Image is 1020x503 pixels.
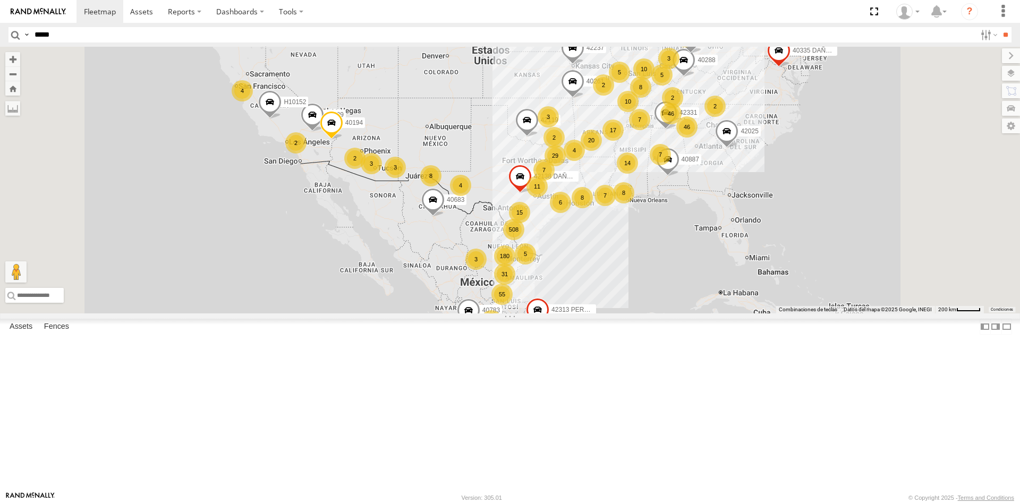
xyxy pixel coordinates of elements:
[581,130,602,151] div: 20
[5,101,20,116] label: Measure
[650,144,671,165] div: 7
[420,165,441,186] div: 8
[1002,118,1020,133] label: Map Settings
[543,127,565,148] div: 2
[602,120,624,141] div: 17
[741,128,758,135] span: 42025
[908,495,1014,501] div: © Copyright 2025 -
[704,96,726,117] div: 2
[630,76,651,98] div: 8
[465,249,487,270] div: 3
[938,306,956,312] span: 200 km
[515,243,536,265] div: 5
[526,176,548,197] div: 11
[503,219,524,240] div: 508
[491,284,513,305] div: 55
[550,192,571,213] div: 6
[385,157,406,178] div: 3
[586,45,604,52] span: 42237
[980,319,990,334] label: Dock Summary Table to the Left
[844,306,932,312] span: Datos del mapa ©2025 Google, INEGI
[779,306,837,313] button: Combinaciones de teclas
[586,78,604,85] span: 40261
[961,3,978,20] i: ?
[633,58,654,80] div: 10
[617,152,638,174] div: 14
[284,98,306,106] span: H10152
[609,62,630,83] div: 5
[462,495,502,501] div: Version: 305.01
[679,109,697,117] span: 42331
[534,173,581,181] span: 42138 DAÑADO
[6,492,55,503] a: Visit our Website
[285,132,307,154] div: 2
[991,308,1013,312] a: Condiciones
[660,103,682,124] div: 46
[232,80,253,101] div: 4
[651,64,673,86] div: 5
[494,263,515,285] div: 31
[344,148,365,169] div: 2
[5,261,27,283] button: Arrastra el hombrecito naranja al mapa para abrir Street View
[958,495,1014,501] a: Terms and Conditions
[5,52,20,66] button: Zoom in
[11,8,66,15] img: rand-logo.svg
[481,310,502,331] div: 175
[345,119,363,126] span: 40194
[990,319,1001,334] label: Dock Summary Table to the Right
[658,48,679,69] div: 3
[976,27,999,42] label: Search Filter Options
[892,4,923,20] div: Juan Lopez
[629,109,650,130] div: 7
[793,47,839,54] span: 40335 DAÑADO
[935,306,984,313] button: Escala del mapa: 200 km por 42 píxeles
[572,187,593,208] div: 8
[494,245,515,267] div: 180
[538,106,559,127] div: 3
[617,91,639,112] div: 10
[450,175,471,196] div: 4
[4,319,38,334] label: Assets
[551,306,600,313] span: 42313 PERDIDO
[676,116,698,138] div: 46
[594,185,616,206] div: 7
[564,140,585,161] div: 4
[613,182,634,203] div: 8
[682,156,699,163] span: 40887
[5,81,20,96] button: Zoom Home
[361,153,382,174] div: 3
[662,87,683,108] div: 2
[593,74,614,96] div: 2
[39,319,74,334] label: Fences
[1001,319,1012,334] label: Hide Summary Table
[447,197,464,204] span: 40683
[22,27,31,42] label: Search Query
[509,202,530,223] div: 15
[482,306,500,314] span: 40783
[5,66,20,81] button: Zoom out
[533,159,555,181] div: 7
[698,56,715,64] span: 40288
[545,145,566,166] div: 29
